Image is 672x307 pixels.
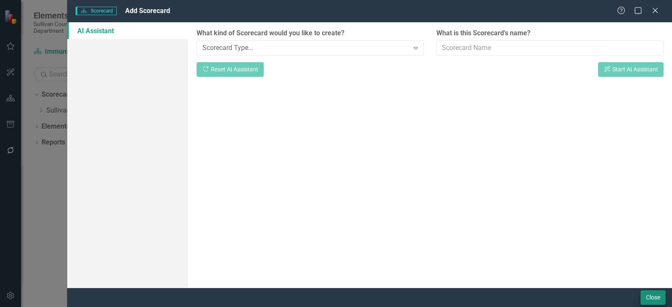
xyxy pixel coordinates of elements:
[598,62,664,77] button: Start AI Assistant
[197,29,424,38] label: What kind of Scorecard would you like to create?
[125,7,170,15] span: Add Scorecard
[197,62,264,77] button: Reset AI Assistant
[76,7,117,15] span: Scorecard
[202,43,409,52] div: Scorecard Type...
[436,29,664,38] label: What is this Scorecard's name?
[67,22,188,39] a: AI Assistant
[640,290,666,305] button: Close
[436,40,664,56] input: Scorecard Name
